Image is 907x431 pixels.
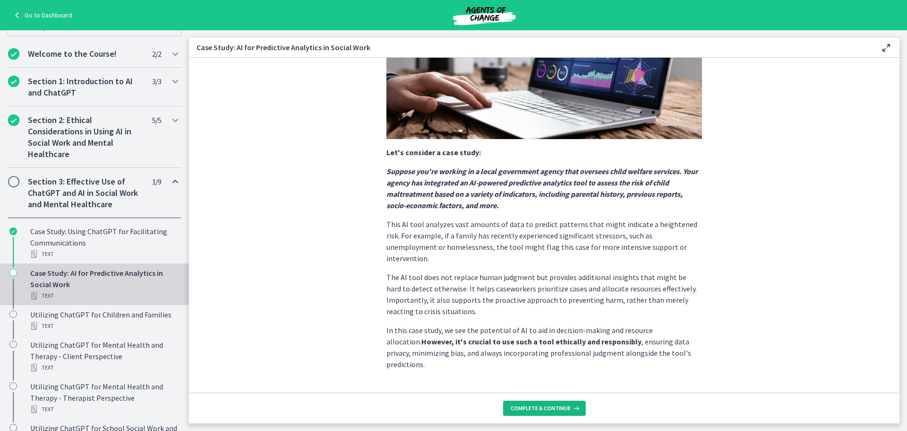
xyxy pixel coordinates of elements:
[30,226,178,260] div: Case Study: Using ChatGPT for Facilitating Communications
[30,381,178,415] div: Utilizing ChatGPT for Mental Health and Therapy - Therapist Perspective
[30,362,178,373] div: Text
[30,404,178,415] div: Text
[386,219,702,264] p: This AI tool analyzes vast amounts of data to predict patterns that might indicate a heightened r...
[386,148,481,157] strong: Let's consider a case study:
[197,42,865,53] h3: Case Study: AI for Predictive Analytics in Social Work
[30,248,178,260] div: Text
[28,114,143,160] h2: Section 2: Ethical Considerations in Using AI in Social Work and Mental Healthcare
[30,267,178,301] div: Case Study: AI for Predictive Analytics in Social Work
[30,290,178,301] div: Text
[152,76,161,87] span: 3 / 3
[28,176,143,210] h2: Section 3: Effective Use of ChatGPT and AI in Social Work and Mental Healthcare
[152,176,161,187] span: 1 / 9
[28,76,143,98] h2: Section 1: Introduction to AI and ChatGPT
[386,167,698,210] strong: Suppose you're working in a local government agency that oversees child welfare services. Your ag...
[30,339,178,373] div: Utilizing ChatGPT for Mental Health and Therapy - Client Perspective
[421,337,642,346] strong: However, it's crucial to use such a tool ethically and responsibly
[152,48,161,60] span: 2 / 2
[152,114,161,126] span: 5 / 5
[386,272,702,317] p: The AI tool does not replace human judgment but provides additional insights that might be hard t...
[8,48,19,60] i: Completed
[428,4,541,26] img: Agents of Change
[8,114,19,126] i: Completed
[30,309,178,332] div: Utilizing ChatGPT for Children and Families
[28,48,143,60] h2: Welcome to the Course!
[30,320,178,332] div: Text
[386,325,702,370] p: In this case study, we see the potential of AI to aid in decision-making and resource allocation....
[511,405,571,412] span: Complete & continue
[9,228,17,235] i: Completed
[11,9,72,21] a: Go to Dashboard
[503,401,586,416] button: Complete & continue
[8,76,19,87] i: Completed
